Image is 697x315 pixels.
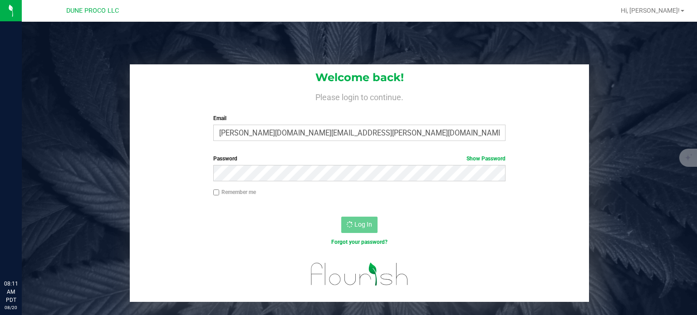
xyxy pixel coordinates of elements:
[341,217,378,233] button: Log In
[4,280,18,304] p: 08:11 AM PDT
[213,114,506,122] label: Email
[302,256,417,292] img: flourish_logo.svg
[331,239,388,245] a: Forgot your password?
[213,189,220,196] input: Remember me
[66,7,119,15] span: DUNE PROCO LLC
[4,304,18,311] p: 08/20
[213,188,256,196] label: Remember me
[130,91,589,102] h4: Please login to continue.
[621,7,680,14] span: Hi, [PERSON_NAME]!
[213,155,237,162] span: Password
[354,221,372,228] span: Log In
[466,155,506,162] a: Show Password
[130,72,589,83] h1: Welcome back!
